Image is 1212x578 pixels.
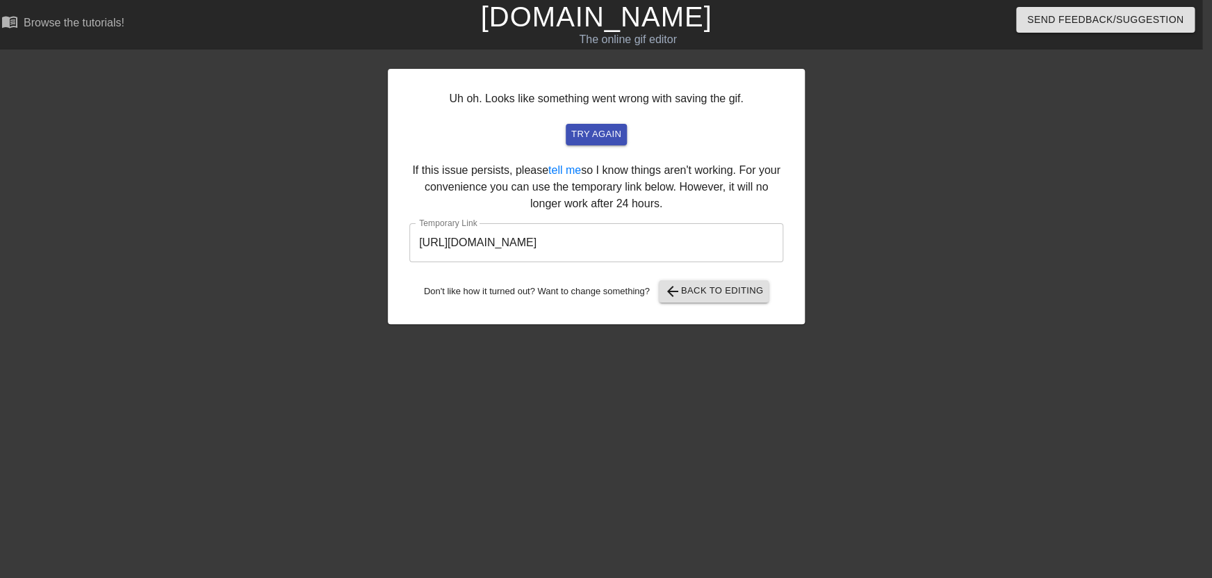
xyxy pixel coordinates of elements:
button: try again [566,124,627,145]
span: menu_book [1,13,18,30]
span: try again [571,127,621,143]
button: Send Feedback/Suggestion [1016,7,1195,33]
div: Browse the tutorials! [24,17,124,29]
span: Send Feedback/Suggestion [1027,11,1184,29]
button: Back to Editing [659,280,769,303]
a: tell me [548,164,581,176]
a: [DOMAIN_NAME] [480,1,712,32]
a: Browse the tutorials! [1,13,124,35]
div: Don't like how it turned out? Want to change something? [409,280,783,303]
div: The online gif editor [401,31,854,48]
div: Uh oh. Looks like something went wrong with saving the gif. If this issue persists, please so I k... [388,69,805,324]
input: bare [409,223,783,262]
span: Back to Editing [664,283,764,300]
span: arrow_back [664,283,681,300]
